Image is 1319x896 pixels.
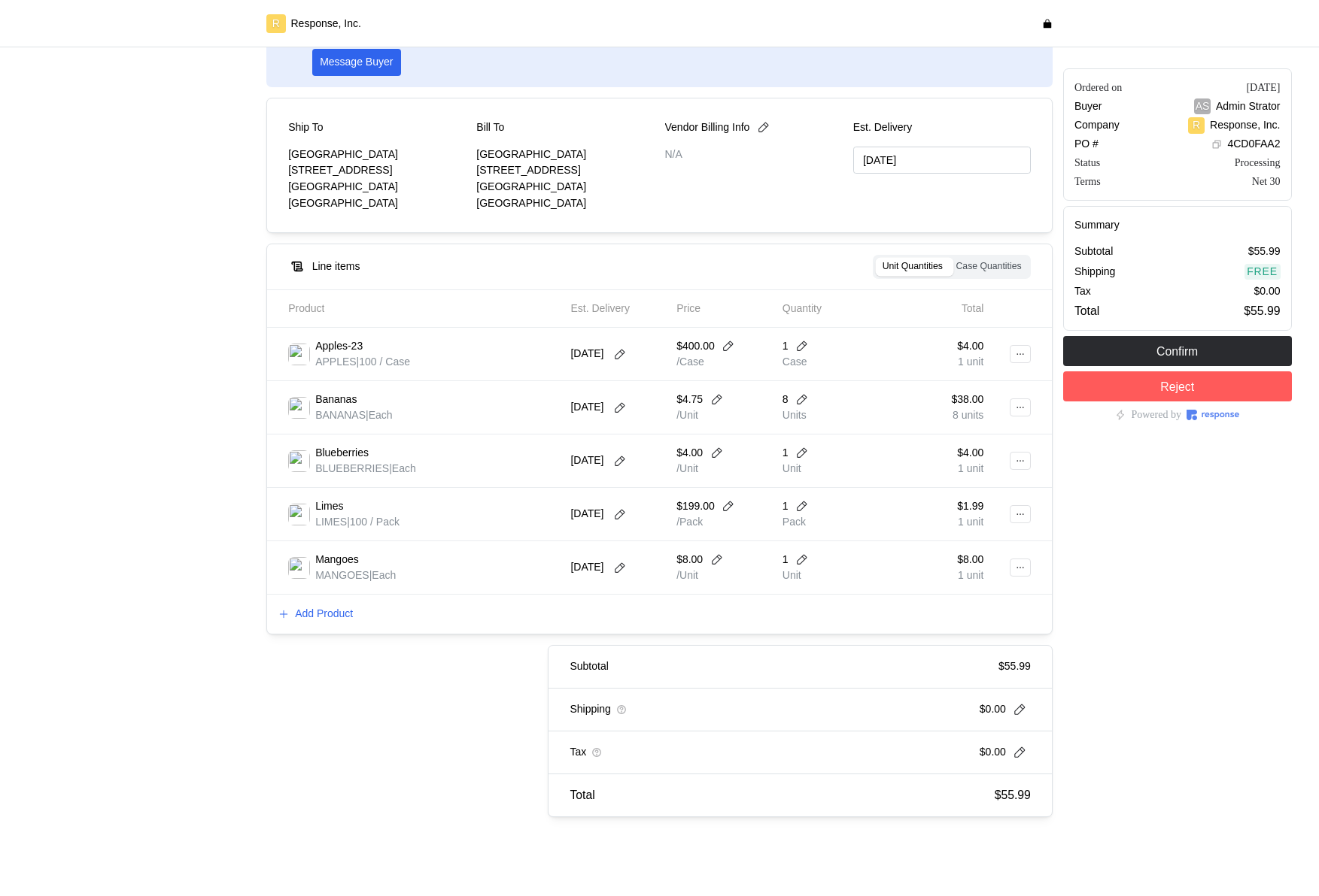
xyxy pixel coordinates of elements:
p: [DATE] [570,453,603,469]
p: [GEOGRAPHIC_DATA] [476,179,654,195]
p: 1 [783,338,789,355]
span: MANGOES [315,569,369,581]
p: [GEOGRAPHIC_DATA] [288,147,466,163]
p: $0.00 [1254,283,1280,300]
p: Total [570,786,594,804]
p: Apples-23 [315,338,363,355]
p: [STREET_ADDRESS] [476,162,654,179]
p: $8.00 [676,552,703,568]
p: 1 unit [957,568,983,584]
p: $1.99 [957,498,983,515]
p: Reject [1160,377,1194,396]
p: Response, Inc. [291,16,361,32]
p: 1 unit [957,354,983,371]
h5: Line items [312,259,360,274]
p: Blueberries [315,445,369,462]
p: Shipping [570,701,611,718]
p: [GEOGRAPHIC_DATA] [288,179,466,195]
p: Tax [1074,283,1091,300]
p: [GEOGRAPHIC_DATA] [288,195,466,212]
p: /Unit [676,407,698,424]
p: Price [676,301,701,317]
p: Confirm [1156,342,1198,361]
button: Message Buyer [312,49,401,76]
div: [DATE] [1246,80,1280,95]
p: 8 units [951,407,983,424]
p: [STREET_ADDRESS] [288,162,466,179]
span: Case Quantities [956,261,1021,271]
span: | Each [366,409,393,421]
p: 8 [783,392,789,408]
img: 3411f5b5-0dfe-41c0-b343-2f2a1f1c07d0.jpeg [288,450,310,472]
p: $4.00 [957,445,983,462]
p: Case [783,354,807,371]
p: [DATE] [570,399,603,416]
button: Reject [1063,371,1292,401]
p: 1 [783,552,789,568]
p: Total [1074,301,1099,320]
p: Est. Delivery [570,301,630,317]
span: LIMES [315,516,347,528]
p: $8.00 [957,552,983,568]
p: $55.99 [1244,301,1280,320]
p: [DATE] [570,346,603,362]
span: | Each [389,462,416,474]
div: Processing [1235,155,1281,171]
p: Total [962,301,984,317]
p: Admin Strator [1216,98,1281,115]
p: Pack [783,514,806,531]
p: Vendor Billing Info [665,120,750,136]
img: d3ac4687-b242-4948-a6d1-30de9b2d8823.jpeg [288,557,310,579]
p: 4CD0FAA2 [1227,136,1280,153]
p: Unit [783,461,801,477]
p: PO # [1074,136,1099,153]
p: $55.99 [998,658,1031,675]
p: $4.75 [676,392,703,408]
span: BLUEBERRIES [315,462,389,474]
p: $38.00 [951,392,983,408]
p: /Case [676,354,704,371]
p: Free [1247,264,1278,280]
p: /Pack [676,514,703,531]
div: Terms [1074,174,1101,189]
p: Bill To [476,120,504,136]
p: Subtotal [570,658,608,675]
img: 7fc5305e-63b1-450a-be29-3b92a3c460e1.jpeg [288,397,310,419]
p: N/A [665,147,843,163]
p: Tax [570,744,586,761]
p: $0.00 [980,701,1006,718]
p: Shipping [1074,264,1116,280]
p: $400.00 [676,338,715,355]
p: Company [1074,117,1120,134]
p: $55.99 [995,786,1031,804]
p: Bananas [315,392,357,408]
p: Quantity [783,301,822,317]
span: Unit Quantities [883,261,943,271]
span: APPLES [315,356,356,368]
p: $55.99 [1248,244,1281,260]
button: Confirm [1063,336,1292,366]
p: 1 [783,445,789,462]
p: Units [783,407,807,424]
p: Buyer [1074,98,1102,115]
p: Est. Delivery [853,120,1031,136]
p: 1 unit [957,514,983,531]
p: Product [288,301,324,317]
p: Powered by [1131,407,1181,423]
p: Ship To [288,120,323,136]
img: 29780183-c746-4735-a374-28020c9cc1cd.jpeg [288,344,310,365]
div: Net 30 [1252,174,1281,189]
span: BANANAS [315,409,366,421]
span: | Each [369,569,397,581]
p: /Unit [676,568,698,584]
p: R [272,16,280,32]
p: Add Product [295,606,353,622]
p: Mangoes [315,552,359,568]
input: MM/DD/YYYY [853,147,1031,174]
div: Status [1074,155,1100,171]
img: 0568abf3-1ba1-406c-889f-3402a974d107.jpeg [288,504,310,525]
p: AS [1196,98,1210,115]
span: | 100 / Case [357,356,410,368]
p: Response, Inc. [1210,117,1280,134]
p: /Unit [676,461,698,477]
